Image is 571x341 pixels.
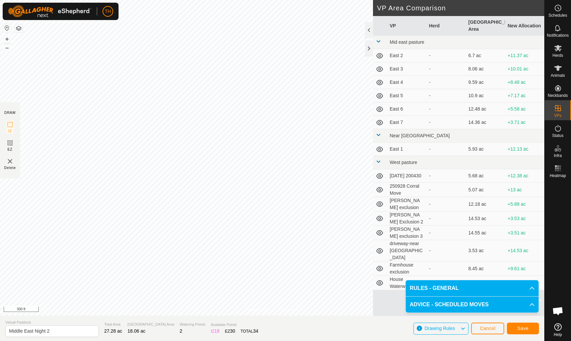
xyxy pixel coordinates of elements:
span: 18 [214,328,220,334]
span: West pasture [390,160,417,165]
a: Help [545,321,571,339]
td: [DATE] 200430 [387,169,426,183]
span: 34 [253,328,258,334]
div: - [429,65,463,72]
td: +7.17 ac [505,89,544,103]
div: - [429,119,463,126]
span: VPs [554,114,561,118]
button: Reset Map [3,24,11,32]
span: Total Area [104,322,122,327]
div: - [429,247,463,254]
th: New Allocation [505,16,544,36]
span: Help [554,333,562,337]
td: 8.06 ac [466,62,505,76]
span: Mid east pasture [390,39,424,45]
td: +13 ac [505,183,544,197]
h2: VP Area Comparison [377,4,544,12]
td: [PERSON_NAME] exclusion 3 [387,226,426,240]
th: VP [387,16,426,36]
td: 8.45 ac [466,262,505,276]
span: Notifications [547,33,569,37]
td: 14.55 ac [466,226,505,240]
td: +10.01 ac [505,62,544,76]
td: +3.71 ac [505,116,544,129]
td: +12.13 ac [505,143,544,156]
td: +5.58 ac [505,103,544,116]
span: Schedules [548,13,567,17]
td: East 6 [387,103,426,116]
img: Gallagher Logo [8,5,91,17]
p-accordion-header: ADVICE - SCHEDULED MOVES [406,297,539,313]
td: [PERSON_NAME] exclusion [387,197,426,211]
td: driveway-near [GEOGRAPHIC_DATA] [387,240,426,262]
button: Map Layers [15,24,23,32]
td: +12.38 ac [505,169,544,183]
span: 30 [230,328,235,334]
div: IZ [211,328,219,335]
td: +13.17 ac [505,276,544,290]
td: 5.93 ac [466,143,505,156]
td: East 7 [387,116,426,129]
a: Contact Us [279,307,299,313]
span: IZ [8,129,12,134]
span: Cancel [480,326,496,331]
td: East 5 [387,89,426,103]
td: +3.51 ac [505,226,544,240]
td: +8.48 ac [505,76,544,89]
td: +14.53 ac [505,240,544,262]
td: 9.59 ac [466,76,505,89]
td: +3.53 ac [505,211,544,226]
td: 4.89 ac [466,276,505,290]
div: EZ [225,328,235,335]
span: Save [517,326,529,331]
td: 250928 Corral Move [387,183,426,197]
td: East 3 [387,62,426,76]
div: - [429,172,463,179]
span: Status [552,134,563,138]
td: 10.9 ac [466,89,505,103]
div: - [429,229,463,236]
span: ADVICE - SCHEDULED MOVES [410,301,489,309]
div: - [429,106,463,113]
span: Herds [552,53,563,57]
div: - [429,186,463,193]
div: - [429,265,463,272]
td: Farmhouse exclusion [387,262,426,276]
img: VP [6,157,14,165]
div: - [429,280,463,287]
span: TH [105,8,111,15]
span: 18.06 ac [128,328,146,334]
div: - [429,52,463,59]
td: House Waterway 1 [387,276,426,290]
td: 12.48 ac [466,103,505,116]
span: Neckbands [548,94,568,98]
button: Save [507,323,539,334]
button: + [3,35,11,43]
span: Infra [554,154,562,158]
span: Animals [551,73,565,77]
span: Near [GEOGRAPHIC_DATA] [390,133,450,138]
span: Delete [4,165,16,170]
span: Watering Points [180,322,205,327]
div: - [429,79,463,86]
td: East 2 [387,49,426,62]
button: – [3,44,11,52]
span: Available Points [211,322,258,328]
td: 5.68 ac [466,169,505,183]
div: - [429,215,463,222]
th: [GEOGRAPHIC_DATA] Area [466,16,505,36]
div: - [429,146,463,153]
span: 27.28 ac [104,328,122,334]
td: 5.07 ac [466,183,505,197]
td: 12.18 ac [466,197,505,211]
span: 2 [180,328,182,334]
div: - [429,201,463,208]
td: East 4 [387,76,426,89]
span: Virtual Paddock [5,320,99,325]
td: 14.36 ac [466,116,505,129]
td: 6.7 ac [466,49,505,62]
span: RULES - GENERAL [410,284,459,292]
td: 3.53 ac [466,240,505,262]
td: +9.61 ac [505,262,544,276]
span: Drawing Rules [424,326,455,331]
